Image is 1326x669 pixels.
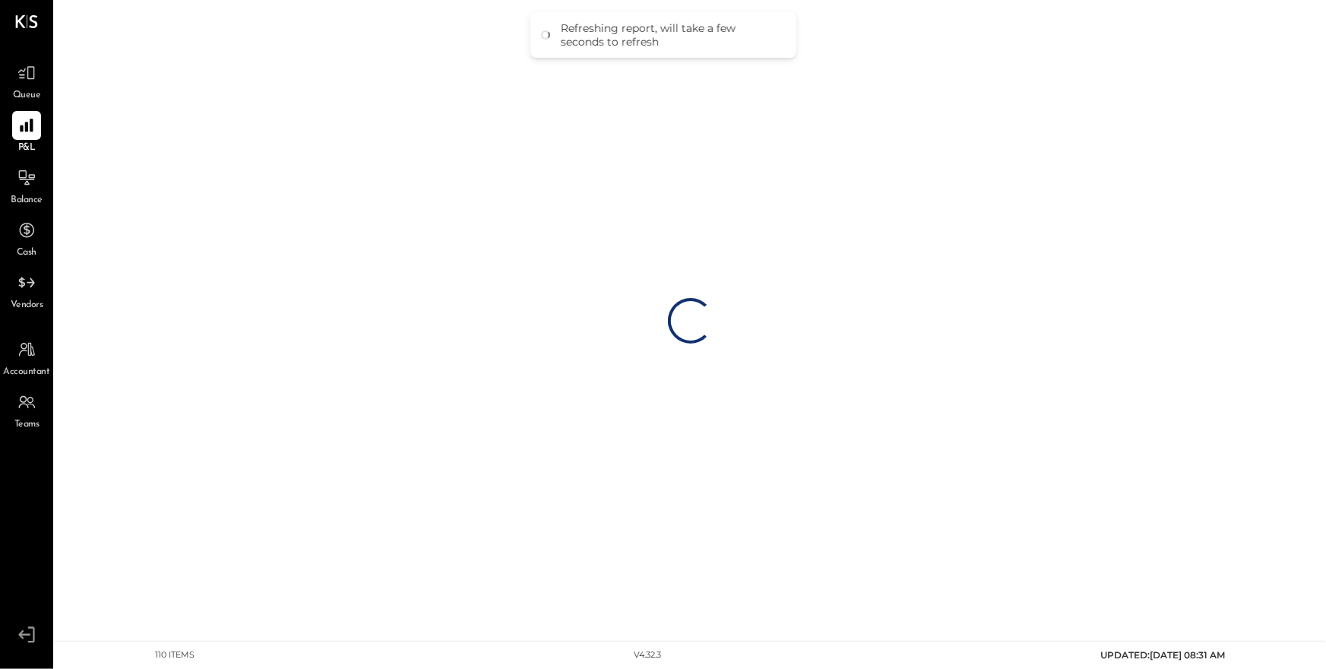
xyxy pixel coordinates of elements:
span: Cash [17,246,36,260]
div: v 4.32.3 [635,649,662,661]
span: Teams [14,418,40,432]
span: Accountant [4,366,50,379]
a: Accountant [1,335,52,379]
a: P&L [1,111,52,155]
span: P&L [18,141,36,155]
span: UPDATED: [DATE] 08:31 AM [1101,649,1226,661]
a: Teams [1,388,52,432]
a: Queue [1,59,52,103]
div: 110 items [156,649,195,661]
div: Refreshing report, will take a few seconds to refresh [561,21,781,49]
a: Balance [1,163,52,208]
span: Queue [13,89,41,103]
a: Vendors [1,268,52,312]
span: Vendors [11,299,43,312]
a: Cash [1,216,52,260]
span: Balance [11,194,43,208]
